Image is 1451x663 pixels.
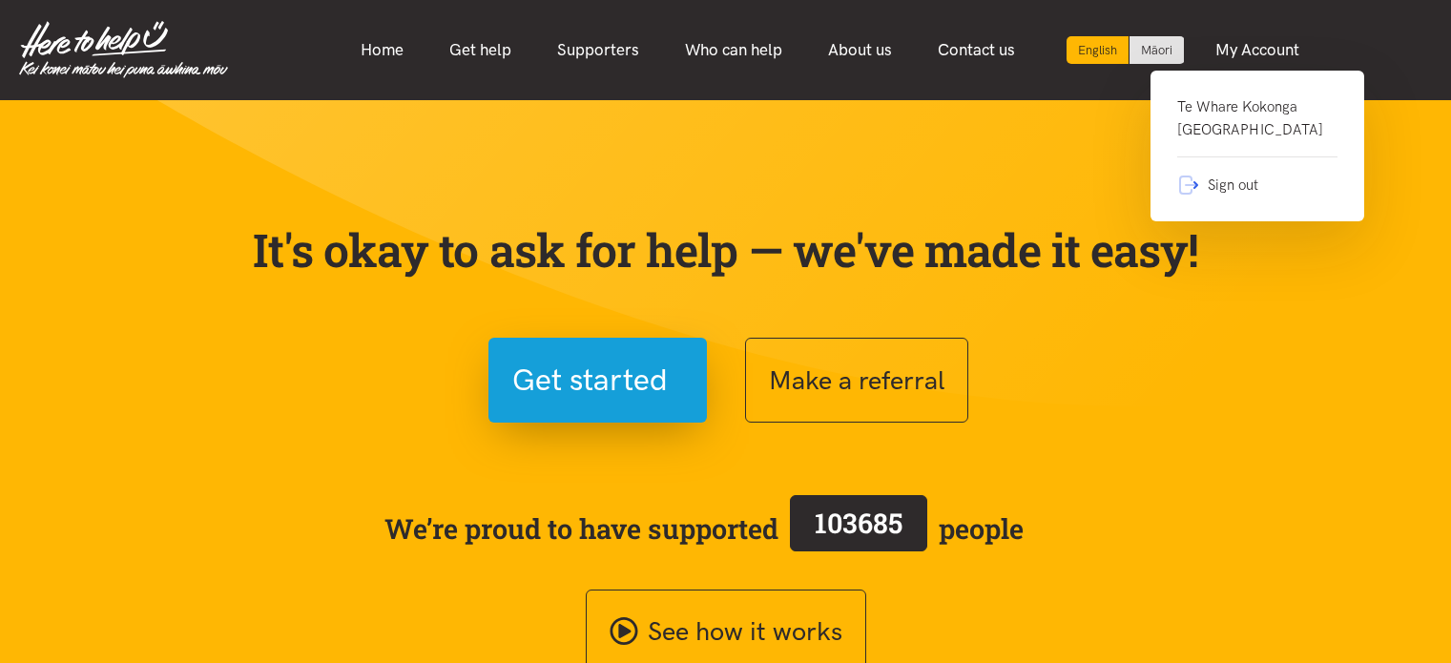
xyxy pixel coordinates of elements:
[488,338,707,423] button: Get started
[805,30,915,71] a: About us
[384,491,1024,566] span: We’re proud to have supported people
[778,491,939,566] a: 103685
[1192,30,1322,71] a: My Account
[338,30,426,71] a: Home
[662,30,805,71] a: Who can help
[1067,36,1130,64] div: Current language
[815,505,902,541] span: 103685
[915,30,1038,71] a: Contact us
[1177,157,1337,197] a: Sign out
[19,21,228,78] img: Home
[1130,36,1184,64] a: Switch to Te Reo Māori
[426,30,534,71] a: Get help
[1177,95,1337,157] a: Te Whare Kokonga [GEOGRAPHIC_DATA]
[249,222,1203,278] p: It's okay to ask for help — we've made it easy!
[1067,36,1185,64] div: Language toggle
[1150,71,1364,221] div: My Account
[534,30,662,71] a: Supporters
[512,356,668,404] span: Get started
[745,338,968,423] button: Make a referral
